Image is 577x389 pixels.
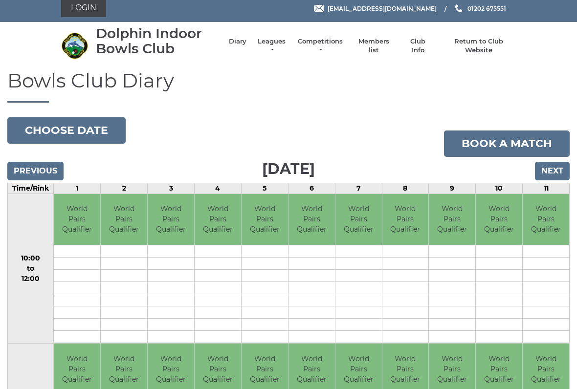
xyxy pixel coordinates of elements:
[382,194,429,245] td: World Pairs Qualifier
[476,183,523,194] td: 10
[54,183,101,194] td: 1
[288,183,335,194] td: 6
[7,117,126,144] button: Choose date
[314,4,437,13] a: Email [EMAIL_ADDRESS][DOMAIN_NAME]
[242,194,288,245] td: World Pairs Qualifier
[61,32,88,59] img: Dolphin Indoor Bowls Club
[256,37,287,55] a: Leagues
[195,194,241,245] td: World Pairs Qualifier
[297,37,344,55] a: Competitions
[148,183,195,194] td: 3
[523,183,570,194] td: 11
[8,183,54,194] td: Time/Rink
[101,183,148,194] td: 2
[96,26,219,56] div: Dolphin Indoor Bowls Club
[535,162,570,180] input: Next
[429,183,476,194] td: 9
[467,4,506,12] span: 01202 675551
[241,183,288,194] td: 5
[404,37,432,55] a: Club Info
[229,37,246,46] a: Diary
[455,4,462,12] img: Phone us
[148,194,194,245] td: World Pairs Qualifier
[454,4,506,13] a: Phone us 01202 675551
[7,162,64,180] input: Previous
[382,183,429,194] td: 8
[54,194,100,245] td: World Pairs Qualifier
[195,183,242,194] td: 4
[444,130,570,157] a: Book a match
[101,194,147,245] td: World Pairs Qualifier
[8,194,54,344] td: 10:00 to 12:00
[523,194,569,245] td: World Pairs Qualifier
[288,194,335,245] td: World Pairs Qualifier
[442,37,516,55] a: Return to Club Website
[429,194,475,245] td: World Pairs Qualifier
[476,194,522,245] td: World Pairs Qualifier
[7,70,570,103] h1: Bowls Club Diary
[335,183,382,194] td: 7
[353,37,394,55] a: Members list
[328,4,437,12] span: [EMAIL_ADDRESS][DOMAIN_NAME]
[335,194,382,245] td: World Pairs Qualifier
[314,5,324,12] img: Email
